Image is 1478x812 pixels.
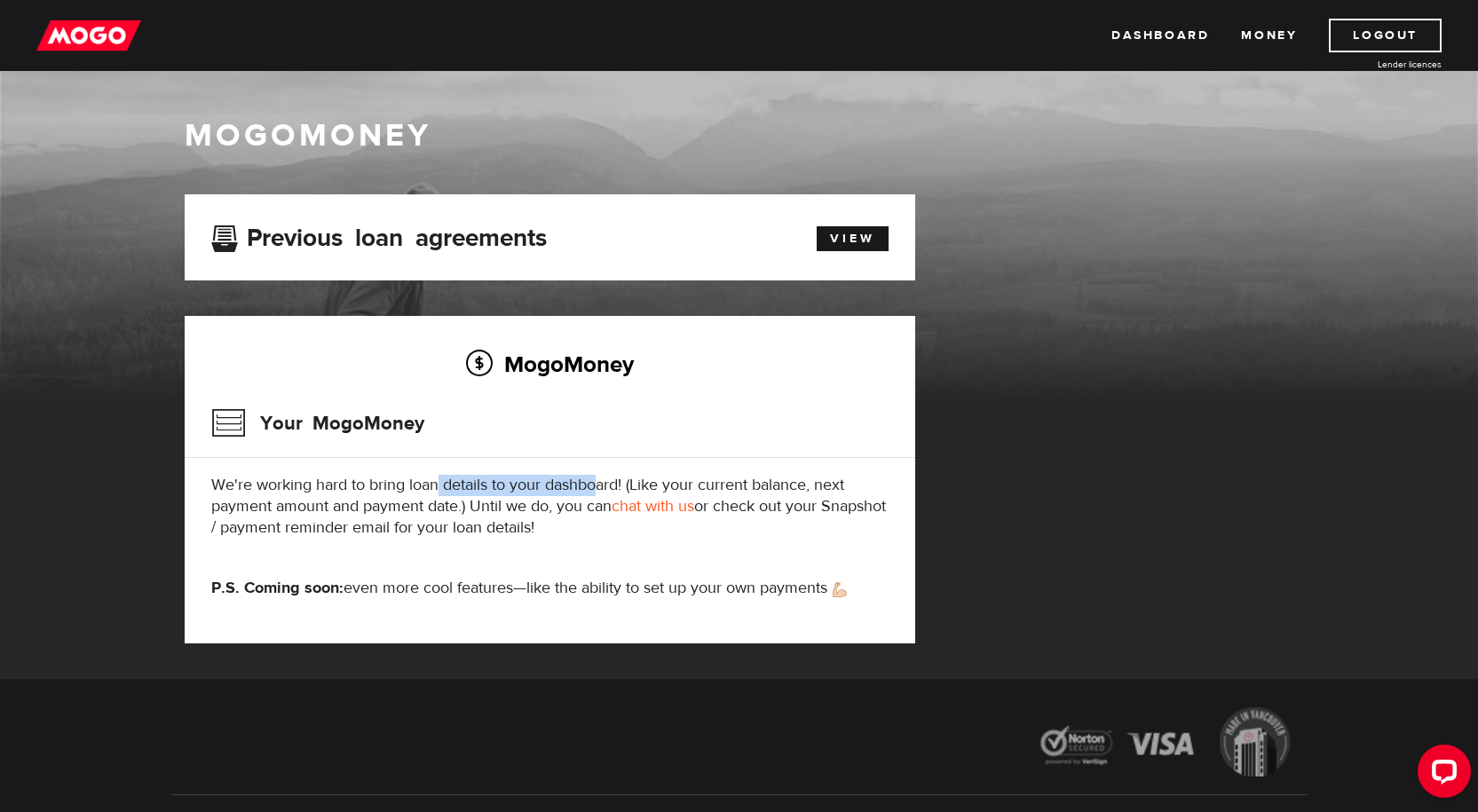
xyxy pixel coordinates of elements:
[185,117,1294,154] h1: MogoMoney
[1308,58,1442,71] a: Lender licences
[211,345,889,382] h2: MogoMoney
[833,582,847,597] img: strong arm emoji
[211,578,889,599] p: even more cool features—like the ability to set up your own payments
[211,578,344,598] strong: P.S. Coming soon:
[1111,19,1209,52] a: Dashboard
[1024,694,1308,794] img: legal-icons-92a2ffecb4d32d839781d1b4e4802d7b.png
[211,475,889,539] p: We're working hard to bring loan details to your dashboard! (Like your current balance, next paym...
[36,19,141,52] img: mogo_logo-11ee424be714fa7cbb0f0f49df9e16ec.png
[211,400,424,446] h3: Your MogoMoney
[1403,737,1478,812] iframe: LiveChat chat widget
[817,226,889,251] a: View
[612,496,694,516] a: chat with us
[1241,19,1297,52] a: Money
[211,224,547,247] h3: Previous loan agreements
[1329,19,1442,52] a: Logout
